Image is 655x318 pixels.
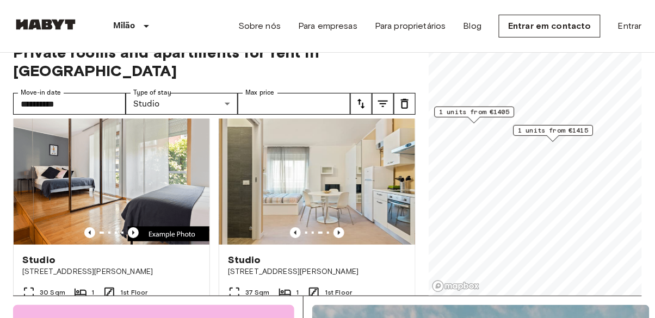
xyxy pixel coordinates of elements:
span: 1 [91,288,94,297]
button: Previous image [290,227,301,238]
a: Para empresas [298,20,357,33]
a: Blog [464,20,482,33]
div: Map marker [514,125,594,142]
button: Previous image [333,227,344,238]
label: Max price [245,88,275,97]
label: Type of stay [133,88,171,97]
img: Marketing picture of unit IT-14-040-003-01H [219,114,415,245]
span: 1 units from €1415 [518,126,589,135]
button: tune [350,93,372,115]
button: Previous image [128,227,139,238]
button: Previous image [84,227,95,238]
span: 1st Floor [325,288,352,297]
span: [STREET_ADDRESS][PERSON_NAME] [228,266,406,277]
label: Move-in date [21,88,61,97]
a: Para proprietários [375,20,446,33]
a: Mapbox logo [432,280,480,292]
span: 1st Floor [120,288,147,297]
a: Entrar em contacto [499,15,601,38]
input: Choose date, selected date is 24 Sep 2025 [13,93,126,115]
span: 1 units from €1405 [440,107,510,117]
span: Private rooms and apartments for rent in [GEOGRAPHIC_DATA] [13,43,416,80]
span: Studio [22,253,55,266]
a: Entrar [618,20,642,33]
span: 1 [296,288,299,297]
p: Milão [113,20,135,33]
button: tune [394,93,416,115]
button: tune [372,93,394,115]
span: 37 Sqm [245,288,270,297]
img: Marketing picture of unit IT-14-001-002-01H [14,114,209,245]
span: [STREET_ADDRESS][PERSON_NAME] [22,266,201,277]
a: Sobre nós [238,20,281,33]
div: Map marker [435,107,515,123]
div: Studio [126,93,238,115]
span: 30 Sqm [40,288,65,297]
img: Habyt [13,19,78,30]
span: Studio [228,253,261,266]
